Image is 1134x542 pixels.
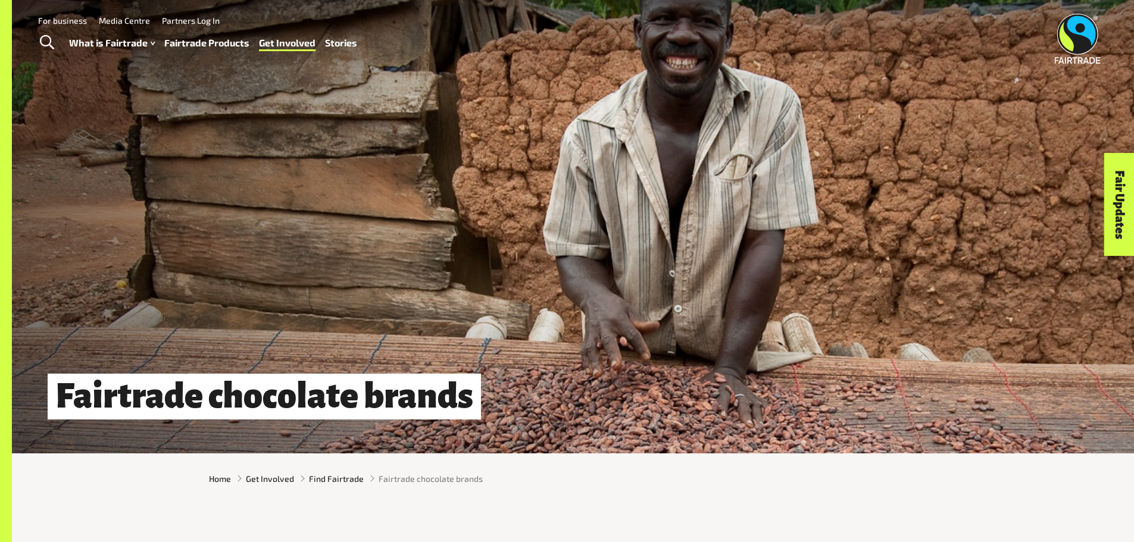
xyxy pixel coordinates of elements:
a: Find Fairtrade [309,472,364,485]
h1: Fairtrade chocolate brands [48,374,481,419]
img: Fairtrade Australia New Zealand logo [1055,14,1101,64]
a: Stories [325,35,357,52]
a: Fairtrade Products [164,35,249,52]
a: Partners Log In [162,15,220,26]
a: Home [209,472,231,485]
a: For business [38,15,87,26]
span: Fairtrade chocolate brands [379,472,483,485]
a: What is Fairtrade [69,35,155,52]
a: Media Centre [99,15,150,26]
a: Get Involved [246,472,294,485]
a: Get Involved [259,35,315,52]
a: Toggle Search [32,28,61,58]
